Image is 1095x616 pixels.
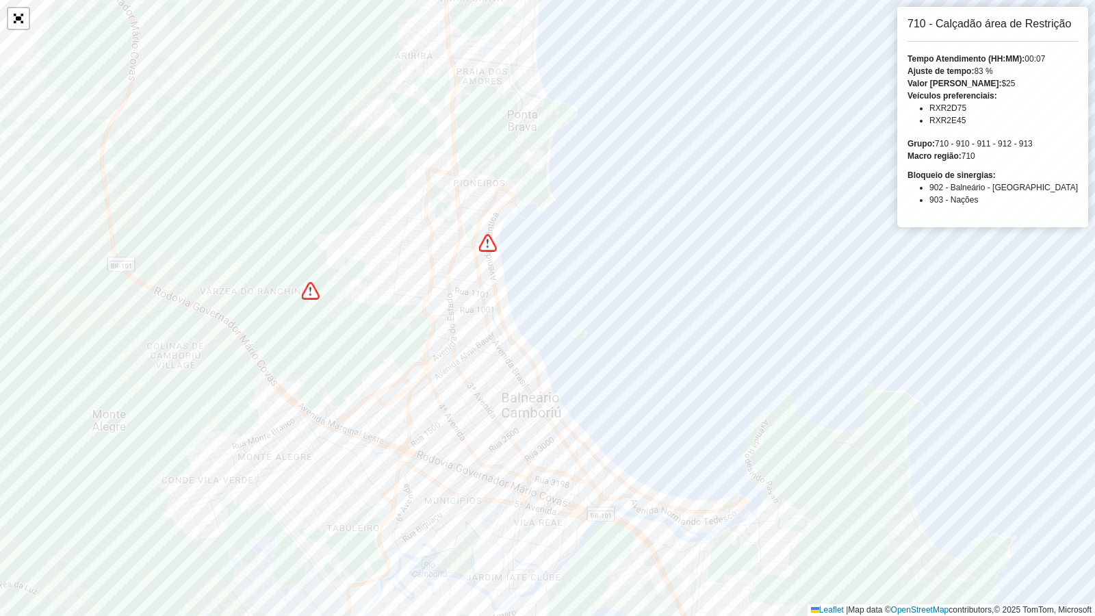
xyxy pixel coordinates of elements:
li: RXR2D75 [929,102,1078,114]
a: OpenStreetMap [891,605,949,615]
a: Abrir mapa em tela cheia [8,8,29,29]
div: Map data © contributors,© 2025 TomTom, Microsoft [808,604,1095,616]
span: | [846,605,848,615]
div: 83 % [907,65,1078,77]
div: 710 - 910 - 911 - 912 - 913 [907,138,1078,150]
strong: Ajuste de tempo: [907,66,974,76]
strong: Grupo: [907,139,935,149]
strong: Macro região: [907,151,962,161]
img: Bloqueio de sinergias [302,282,320,300]
strong: Valor [PERSON_NAME]: [907,79,1001,88]
div: 710 [907,150,1078,162]
div: $25 [907,77,1078,90]
li: 903 - Nações [929,194,1078,206]
img: Bloqueio de sinergias [479,234,497,252]
li: 902 - Balneário - [GEOGRAPHIC_DATA] [929,181,1078,194]
strong: Veículos preferenciais: [907,91,997,101]
li: RXR2E45 [929,114,1078,127]
strong: Bloqueio de sinergias: [907,170,996,180]
strong: Tempo Atendimento (HH:MM): [907,54,1025,64]
h6: 710 - Calçadão área de Restrição [907,17,1078,30]
div: 00:07 [907,53,1078,65]
a: Leaflet [811,605,844,615]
